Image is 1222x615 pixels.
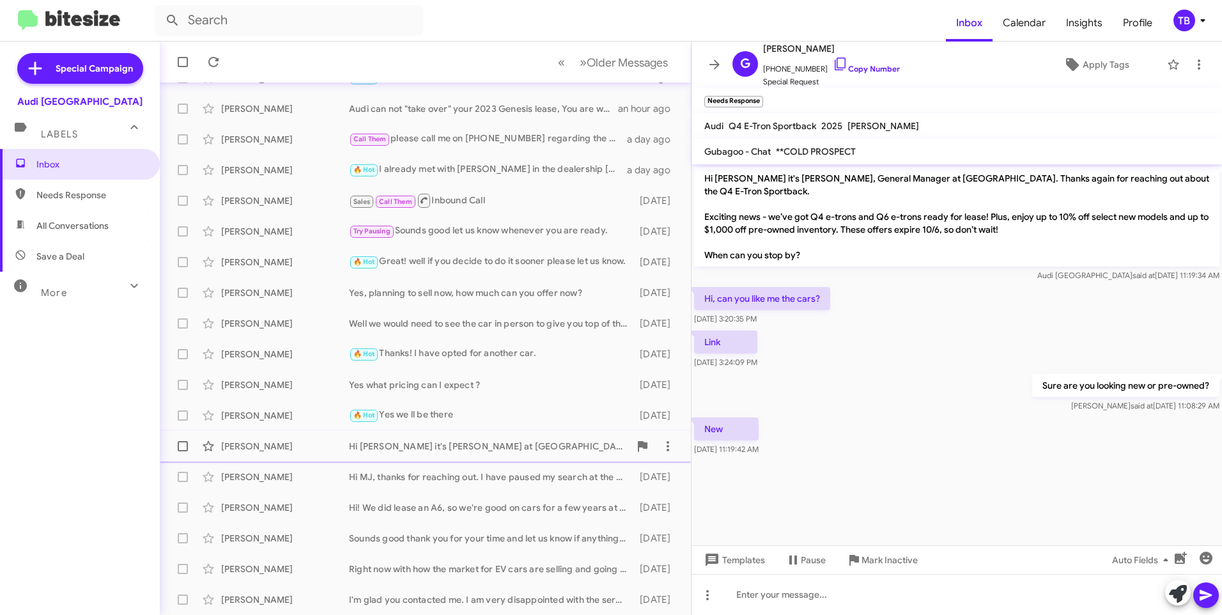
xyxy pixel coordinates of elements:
[618,102,681,115] div: an hour ago
[221,440,349,453] div: [PERSON_NAME]
[694,287,830,310] p: Hi, can you like me the cars?
[634,348,681,361] div: [DATE]
[704,120,723,132] span: Audi
[1037,270,1219,280] span: Audi [GEOGRAPHIC_DATA] [DATE] 11:19:34 AM
[634,532,681,545] div: [DATE]
[41,128,78,140] span: Labels
[634,256,681,269] div: [DATE]
[694,331,757,354] p: Link
[558,54,565,70] span: «
[349,317,634,330] div: Well we would need to see the car in person to give you top of the market value for the car. Did ...
[17,53,143,84] a: Special Campaign
[349,378,634,391] div: Yes what pricing can I expect ?
[41,287,67,299] span: More
[379,198,412,206] span: Call Them
[833,64,900,74] a: Copy Number
[1102,549,1184,572] button: Auto Fields
[221,378,349,391] div: [PERSON_NAME]
[349,286,634,299] div: Yes, planning to sell now, how much can you offer now?
[1056,4,1113,42] a: Insights
[847,120,919,132] span: [PERSON_NAME]
[550,49,573,75] button: Previous
[694,417,759,440] p: New
[634,409,681,422] div: [DATE]
[349,102,618,115] div: Audi can not "take over" your 2023 Genesis lease, You are welcome to bring the car by for a trade...
[821,120,842,132] span: 2025
[221,409,349,422] div: [PERSON_NAME]
[349,532,634,545] div: Sounds good thank you for your time and let us know if anything changes.
[36,250,84,263] span: Save a Deal
[1031,53,1161,76] button: Apply Tags
[694,314,757,323] span: [DATE] 3:20:35 PM
[349,471,634,483] div: Hi MJ, thanks for reaching out. I have paused my search at the moment. Best wishes.
[946,4,993,42] a: Inbox
[763,56,900,75] span: [PHONE_NUMBER]
[56,62,133,75] span: Special Campaign
[349,501,634,514] div: Hi! We did lease an A6, so we're good on cars for a few years at least
[353,350,375,358] span: 🔥 Hot
[993,4,1056,42] span: Calendar
[692,549,775,572] button: Templates
[1113,4,1163,42] a: Profile
[349,254,634,269] div: Great! well if you decide to do it sooner please let us know.
[1083,53,1129,76] span: Apply Tags
[702,549,765,572] span: Templates
[1131,401,1153,410] span: said at
[221,317,349,330] div: [PERSON_NAME]
[729,120,816,132] span: Q4 E-Tron Sportback
[221,471,349,483] div: [PERSON_NAME]
[221,194,349,207] div: [PERSON_NAME]
[353,411,375,419] span: 🔥 Hot
[634,286,681,299] div: [DATE]
[634,563,681,575] div: [DATE]
[221,501,349,514] div: [PERSON_NAME]
[353,258,375,266] span: 🔥 Hot
[1032,374,1219,397] p: Sure are you looking new or pre-owned?
[36,158,145,171] span: Inbox
[36,219,109,232] span: All Conversations
[221,102,349,115] div: [PERSON_NAME]
[740,54,750,74] span: G
[1112,549,1173,572] span: Auto Fields
[694,444,759,454] span: [DATE] 11:19:42 AM
[694,357,757,367] span: [DATE] 3:24:09 PM
[221,256,349,269] div: [PERSON_NAME]
[36,189,145,201] span: Needs Response
[634,471,681,483] div: [DATE]
[349,593,634,606] div: I'm glad you contacted me. I am very disappointed with the service I received, not only at [GEOGR...
[634,225,681,238] div: [DATE]
[221,348,349,361] div: [PERSON_NAME]
[704,146,771,157] span: Gubagoo - Chat
[627,133,681,146] div: a day ago
[572,49,676,75] button: Next
[353,166,375,174] span: 🔥 Hot
[587,56,668,70] span: Older Messages
[155,5,423,36] input: Search
[1163,10,1208,31] button: TB
[551,49,676,75] nav: Page navigation example
[862,549,918,572] span: Mark Inactive
[353,198,371,206] span: Sales
[349,224,634,238] div: Sounds good let us know whenever you are ready.
[634,593,681,606] div: [DATE]
[694,167,1219,267] p: Hi [PERSON_NAME] it's [PERSON_NAME], General Manager at [GEOGRAPHIC_DATA]. Thanks again for reach...
[627,164,681,176] div: a day ago
[580,54,587,70] span: »
[353,135,387,143] span: Call Them
[634,194,681,207] div: [DATE]
[221,593,349,606] div: [PERSON_NAME]
[349,162,627,177] div: I already met with [PERSON_NAME] in the dealership [DATE]. Thanks for the message!
[836,549,928,572] button: Mark Inactive
[634,501,681,514] div: [DATE]
[1071,401,1219,410] span: [PERSON_NAME] [DATE] 11:08:29 AM
[221,532,349,545] div: [PERSON_NAME]
[349,563,634,575] div: Right now with how the market for EV cars are selling and going fast we are leaving price negotia...
[634,317,681,330] div: [DATE]
[349,132,627,146] div: please call me on [PHONE_NUMBER] regarding the Allroad
[221,225,349,238] div: [PERSON_NAME]
[349,440,630,453] div: Hi [PERSON_NAME] it's [PERSON_NAME] at [GEOGRAPHIC_DATA]. Exciting news - we’ve got Q4 e-trons an...
[776,146,856,157] span: **COLD PROSPECT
